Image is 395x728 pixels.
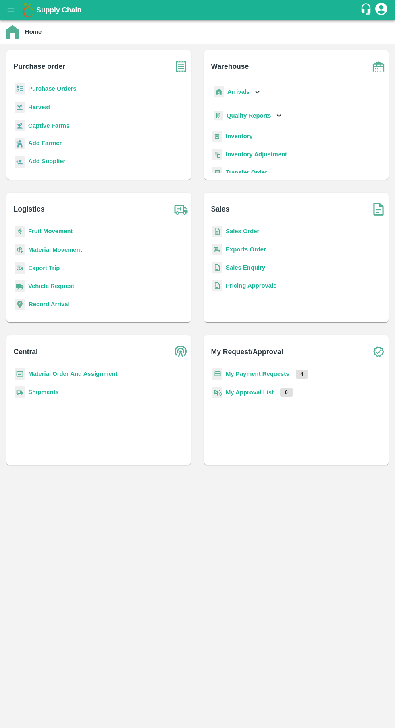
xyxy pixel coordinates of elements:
a: Inventory Adjustment [226,151,287,158]
a: Material Order And Assignment [28,371,118,377]
a: Inventory [226,133,253,139]
a: Export Trip [28,265,60,271]
a: Record Arrival [29,301,70,307]
a: Sales Order [226,228,259,234]
img: payment [212,368,222,380]
img: sales [212,262,222,274]
b: Supply Chain [36,6,81,14]
div: Quality Reports [212,108,283,124]
img: sales [212,280,222,292]
img: whInventory [212,131,222,142]
img: warehouse [368,56,389,77]
a: Fruit Movement [28,228,73,234]
a: Add Farmer [28,139,62,149]
div: account of current user [374,2,389,19]
div: Arrivals [212,83,262,101]
a: Harvest [28,104,50,110]
img: home [6,25,19,39]
p: 0 [280,388,293,397]
img: check [368,342,389,362]
b: Sales [211,203,230,215]
div: customer-support [360,3,374,17]
b: Add Supplier [28,158,65,164]
a: My Approval List [226,389,274,396]
img: centralMaterial [15,368,25,380]
img: reciept [15,83,25,95]
a: Pricing Approvals [226,282,276,289]
a: Material Movement [28,247,82,253]
img: recordArrival [15,299,25,310]
img: soSales [368,199,389,219]
a: Captive Farms [28,122,69,129]
b: Purchase order [14,61,65,72]
img: shipments [212,244,222,255]
a: Sales Enquiry [226,264,265,271]
a: Shipments [28,389,59,395]
img: farmer [15,138,25,150]
b: Central [14,346,38,357]
a: Transfer Order [226,169,267,176]
img: material [15,244,25,256]
img: harvest [15,120,25,132]
img: logo [20,2,36,18]
b: My Request/Approval [211,346,283,357]
img: purchase [171,56,191,77]
a: Exports Order [226,246,266,253]
a: My Payment Requests [226,371,289,377]
img: inventory [212,149,222,160]
b: Logistics [14,203,45,215]
img: supplier [15,156,25,168]
p: 4 [296,370,308,379]
img: central [171,342,191,362]
img: shipments [15,386,25,398]
a: Add Supplier [28,157,65,168]
button: open drawer [2,1,20,19]
a: Vehicle Request [28,283,74,289]
img: vehicle [15,280,25,292]
b: Arrivals [227,89,249,95]
b: Home [25,29,42,35]
a: Purchase Orders [28,85,77,92]
img: approval [212,386,222,398]
img: truck [171,199,191,219]
img: fruit [15,226,25,237]
img: qualityReport [214,111,223,121]
b: Warehouse [211,61,249,72]
a: Supply Chain [36,4,360,16]
img: whTransfer [212,167,222,178]
img: harvest [15,101,25,113]
img: delivery [15,262,25,274]
img: sales [212,226,222,237]
img: whArrival [214,86,224,98]
b: Quality Reports [227,112,271,119]
b: Add Farmer [28,140,62,146]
